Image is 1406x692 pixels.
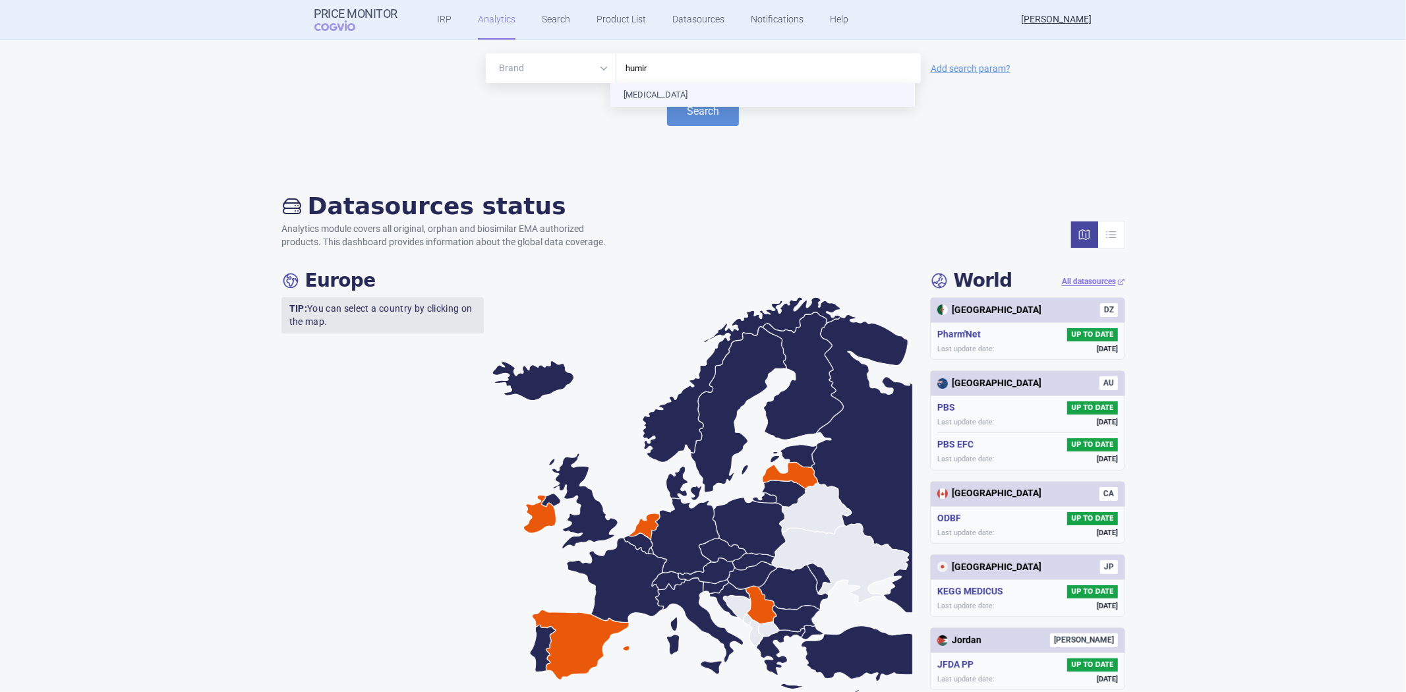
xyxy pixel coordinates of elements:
p: Analytics module covers all original, orphan and biosimilar EMA authorized products. This dashboa... [281,223,619,248]
span: [DATE] [1097,528,1118,538]
span: [DATE] [1097,417,1118,427]
a: All datasources [1062,276,1125,287]
span: [PERSON_NAME] [1050,633,1118,647]
strong: TIP: [289,303,307,314]
span: [DATE] [1097,601,1118,611]
div: [GEOGRAPHIC_DATA] [937,304,1041,317]
div: [GEOGRAPHIC_DATA] [937,561,1041,574]
span: Last update date: [937,344,995,354]
span: Last update date: [937,674,995,684]
h5: ODBF [937,512,966,525]
h5: PBS [937,401,960,415]
span: Last update date: [937,417,995,427]
h4: World [930,270,1012,292]
strong: Price Monitor [314,7,398,20]
span: UP TO DATE [1067,438,1117,451]
h5: PBS EFC [937,438,979,451]
span: [DATE] [1097,674,1118,684]
h5: KEGG MEDICUS [937,585,1009,598]
p: You can select a country by clicking on the map. [281,297,484,333]
a: Add search param? [931,64,1011,73]
img: Japan [937,562,948,572]
img: Australia [937,378,948,389]
span: UP TO DATE [1067,512,1117,525]
span: Last update date: [937,601,995,611]
li: [MEDICAL_DATA] [610,83,915,107]
span: AU [1099,376,1118,390]
div: [GEOGRAPHIC_DATA] [937,487,1041,500]
div: [GEOGRAPHIC_DATA] [937,377,1041,390]
span: [DATE] [1097,344,1118,354]
h4: Europe [281,270,376,292]
img: Canada [937,488,948,499]
button: Search [667,96,739,126]
span: COGVIO [314,20,374,31]
span: Last update date: [937,454,995,464]
span: DZ [1100,303,1118,317]
h5: JFDA PP [937,658,979,672]
span: UP TO DATE [1067,585,1117,598]
span: CA [1099,487,1118,501]
span: UP TO DATE [1067,328,1117,341]
a: Price MonitorCOGVIO [314,7,398,32]
span: Last update date: [937,528,995,538]
h5: Pharm'Net [937,328,986,341]
div: Jordan [937,634,981,647]
span: JP [1100,560,1118,574]
h2: Datasources status [281,192,619,220]
img: Jordan [937,635,948,646]
img: Algeria [937,304,948,315]
span: [DATE] [1097,454,1118,464]
span: UP TO DATE [1067,658,1117,672]
span: UP TO DATE [1067,401,1117,415]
